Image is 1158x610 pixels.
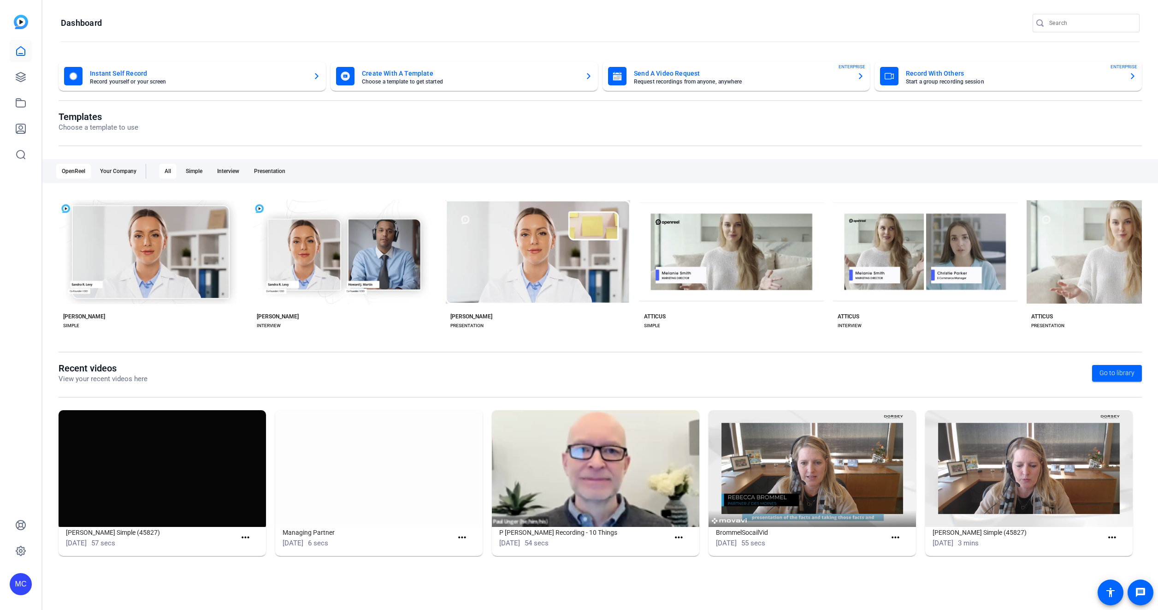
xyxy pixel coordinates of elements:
p: View your recent videos here [59,374,148,384]
div: SIMPLE [644,322,660,329]
span: ENTERPRISE [839,63,865,70]
span: 3 mins [958,539,979,547]
mat-card-subtitle: Choose a template to get started [362,79,578,84]
h1: Recent videos [59,363,148,374]
span: 6 secs [308,539,328,547]
h1: P [PERSON_NAME] Recording - 10 Things [499,527,669,538]
div: [PERSON_NAME] [257,313,299,320]
mat-card-subtitle: Record yourself or your screen [90,79,306,84]
mat-card-subtitle: Start a group recording session [906,79,1122,84]
div: MC [10,573,32,595]
img: Dorsey Simple (45827) [925,410,1133,527]
div: ATTICUS [644,313,666,320]
div: PRESENTATION [450,322,484,329]
span: ENTERPRISE [1111,63,1137,70]
mat-icon: message [1135,587,1146,598]
mat-icon: more_horiz [890,532,901,544]
div: Simple [180,164,208,179]
img: P Unger Recording - 10 Things [492,410,699,527]
div: [PERSON_NAME] [63,313,105,320]
div: PRESENTATION [1031,322,1064,329]
span: 57 secs [91,539,115,547]
input: Search [1049,18,1132,29]
div: [PERSON_NAME] [450,313,492,320]
span: 54 secs [525,539,549,547]
span: 55 secs [741,539,765,547]
mat-icon: more_horiz [1106,532,1118,544]
button: Instant Self RecordRecord yourself or your screen [59,61,326,91]
h1: [PERSON_NAME] Simple (45827) [66,527,236,538]
img: blue-gradient.svg [14,15,28,29]
span: Go to library [1099,368,1134,378]
div: Your Company [95,164,142,179]
h1: Templates [59,111,138,122]
mat-icon: accessibility [1105,587,1116,598]
span: [DATE] [716,539,737,547]
h1: [PERSON_NAME] Simple (45827) [933,527,1103,538]
img: Dorsey Simple (45827) [59,410,266,527]
mat-card-title: Record With Others [906,68,1122,79]
div: SIMPLE [63,322,79,329]
mat-card-subtitle: Request recordings from anyone, anywhere [634,79,850,84]
span: [DATE] [66,539,87,547]
h1: Managing Partner [283,527,453,538]
button: Create With A TemplateChoose a template to get started [331,61,598,91]
mat-card-title: Create With A Template [362,68,578,79]
mat-card-title: Instant Self Record [90,68,306,79]
span: [DATE] [933,539,953,547]
div: ATTICUS [1031,313,1053,320]
div: Interview [212,164,245,179]
span: [DATE] [499,539,520,547]
mat-icon: more_horiz [240,532,251,544]
h1: Dashboard [61,18,102,29]
img: Managing Partner [275,410,483,527]
mat-icon: more_horiz [673,532,685,544]
div: All [159,164,177,179]
div: Presentation [248,164,291,179]
p: Choose a template to use [59,122,138,133]
mat-card-title: Send A Video Request [634,68,850,79]
span: [DATE] [283,539,303,547]
div: INTERVIEW [838,322,862,329]
a: Go to library [1092,365,1142,382]
mat-icon: more_horiz [456,532,468,544]
button: Record With OthersStart a group recording sessionENTERPRISE [874,61,1142,91]
div: INTERVIEW [257,322,281,329]
img: BrommelSocailVid [709,410,916,527]
div: ATTICUS [838,313,859,320]
div: OpenReel [56,164,91,179]
button: Send A Video RequestRequest recordings from anyone, anywhereENTERPRISE [603,61,870,91]
h1: BrommelSocailVid [716,527,886,538]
